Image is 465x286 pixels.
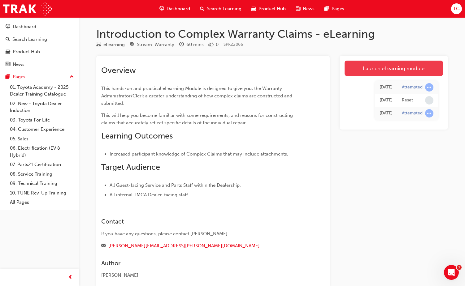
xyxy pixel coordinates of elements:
[2,34,76,45] a: Search Learning
[303,5,315,12] span: News
[195,2,246,15] a: search-iconSearch Learning
[444,265,459,280] iframe: Intercom live chat
[425,96,433,105] span: learningRecordVerb_NONE-icon
[110,192,189,198] span: All internal TMCA Dealer-facing staff.
[6,62,10,67] span: news-icon
[209,42,213,48] span: money-icon
[224,42,243,47] span: Learning resource code
[13,23,36,30] div: Dashboard
[101,162,160,172] span: Target Audience
[13,61,24,68] div: News
[101,260,302,267] h3: Author
[101,230,302,237] div: If you have any questions, please contact [PERSON_NAME].
[380,110,393,117] div: Thu Aug 21 2025 11:31:42 GMT+1000 (Australian Eastern Standard Time)
[246,2,291,15] a: car-iconProduct Hub
[6,37,10,42] span: search-icon
[7,188,76,198] a: 10. TUNE Rev-Up Training
[2,59,76,70] a: News
[101,272,302,279] div: [PERSON_NAME]
[108,243,260,249] a: [PERSON_NAME][EMAIL_ADDRESS][PERSON_NAME][DOMAIN_NAME]
[7,83,76,99] a: 01. Toyota Academy - 2025 Dealer Training Catalogue
[380,97,393,104] div: Mon Aug 25 2025 13:49:28 GMT+1000 (Australian Eastern Standard Time)
[7,198,76,207] a: All Pages
[7,134,76,144] a: 05. Sales
[96,27,448,41] h1: Introduction to Complex Warranty Claims - eLearning
[13,48,40,55] div: Product Hub
[425,109,433,117] span: learningRecordVerb_ATTEMPT-icon
[6,49,10,55] span: car-icon
[209,41,219,49] div: Price
[179,42,184,48] span: clock-icon
[130,42,134,48] span: target-icon
[457,265,462,270] span: 1
[110,151,288,157] span: Increased participant knowledge of Complex Claims that may include attachments.
[3,2,52,16] img: Trak
[345,61,443,76] a: Launch eLearning module
[324,5,329,13] span: pages-icon
[7,115,76,125] a: 03. Toyota For Life
[130,41,174,49] div: Stream
[186,41,204,48] div: 60 mins
[101,86,293,106] span: This hands-on and practical eLearning Module is designed to give you, the Warranty Administrator/...
[7,99,76,115] a: 02. New - Toyota Dealer Induction
[137,41,174,48] div: Stream: Warranty
[110,182,241,188] span: All Guest-facing Service and Parts Staff within the Dealership.
[453,5,459,12] span: TG
[167,5,190,12] span: Dashboard
[259,5,286,12] span: Product Hub
[402,84,423,90] div: Attempted
[216,41,219,48] div: 0
[103,41,125,48] div: eLearning
[101,243,106,249] span: email-icon
[13,73,25,80] div: Pages
[200,5,204,13] span: search-icon
[12,36,47,43] div: Search Learning
[101,66,136,75] span: Overview
[2,46,76,58] a: Product Hub
[425,83,433,92] span: learningRecordVerb_ATTEMPT-icon
[7,143,76,160] a: 06. Electrification (EV & Hybrid)
[402,97,413,103] div: Reset
[159,5,164,13] span: guage-icon
[296,5,300,13] span: news-icon
[96,42,101,48] span: learningResourceType_ELEARNING-icon
[291,2,319,15] a: news-iconNews
[451,3,462,14] button: TG
[2,71,76,83] button: Pages
[101,113,294,126] span: This will help you become familiar with some requirements, and reasons for constructing claims th...
[2,20,76,71] button: DashboardSearch LearningProduct HubNews
[101,131,173,141] span: Learning Outcomes
[7,125,76,134] a: 04. Customer Experience
[7,179,76,188] a: 09. Technical Training
[402,110,423,116] div: Attempted
[2,21,76,32] a: Dashboard
[251,5,256,13] span: car-icon
[101,242,302,250] div: Email
[101,218,302,225] h3: Contact
[70,73,74,81] span: up-icon
[7,160,76,169] a: 07. Parts21 Certification
[332,5,344,12] span: Pages
[7,169,76,179] a: 08. Service Training
[6,74,10,80] span: pages-icon
[68,274,73,281] span: prev-icon
[179,41,204,49] div: Duration
[154,2,195,15] a: guage-iconDashboard
[319,2,349,15] a: pages-iconPages
[96,41,125,49] div: Type
[207,5,241,12] span: Search Learning
[380,84,393,91] div: Mon Aug 25 2025 13:49:28 GMT+1000 (Australian Eastern Standard Time)
[6,24,10,30] span: guage-icon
